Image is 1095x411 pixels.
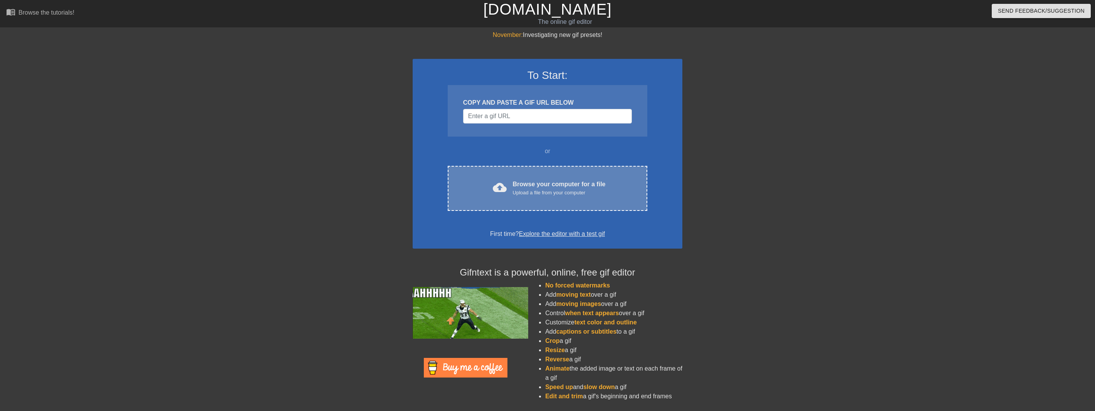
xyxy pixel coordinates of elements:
[519,231,605,237] a: Explore the editor with a test gif
[998,6,1085,16] span: Send Feedback/Suggestion
[18,9,74,16] div: Browse the tutorials!
[513,180,606,197] div: Browse your computer for a file
[545,355,682,364] li: a gif
[545,290,682,299] li: Add over a gif
[545,365,569,372] span: Animate
[463,109,632,124] input: Username
[433,147,662,156] div: or
[545,347,565,353] span: Resize
[545,356,569,363] span: Reverse
[423,69,672,82] h3: To Start:
[556,301,601,307] span: moving images
[6,7,74,19] a: Browse the tutorials!
[413,30,682,40] div: Investigating new gif presets!
[545,393,583,399] span: Edit and trim
[413,287,528,339] img: football_small.gif
[545,327,682,336] li: Add to a gif
[545,336,682,346] li: a gif
[556,328,616,335] span: captions or subtitles
[583,384,615,390] span: slow down
[369,17,761,27] div: The online gif editor
[513,189,606,197] div: Upload a file from your computer
[545,299,682,309] li: Add over a gif
[545,384,573,390] span: Speed up
[424,358,507,378] img: Buy Me A Coffee
[493,180,507,194] span: cloud_upload
[992,4,1091,18] button: Send Feedback/Suggestion
[556,291,591,298] span: moving text
[574,319,637,326] span: text color and outline
[493,32,523,38] span: November:
[545,364,682,383] li: the added image or text on each frame of a gif
[545,282,610,289] span: No forced watermarks
[545,383,682,392] li: and a gif
[413,267,682,278] h4: Gifntext is a powerful, online, free gif editor
[545,337,559,344] span: Crop
[545,318,682,327] li: Customize
[6,7,15,17] span: menu_book
[545,309,682,318] li: Control over a gif
[545,346,682,355] li: a gif
[565,310,619,316] span: when text appears
[483,1,611,18] a: [DOMAIN_NAME]
[463,98,632,107] div: COPY AND PASTE A GIF URL BELOW
[423,229,672,239] div: First time?
[545,392,682,401] li: a gif's beginning and end frames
